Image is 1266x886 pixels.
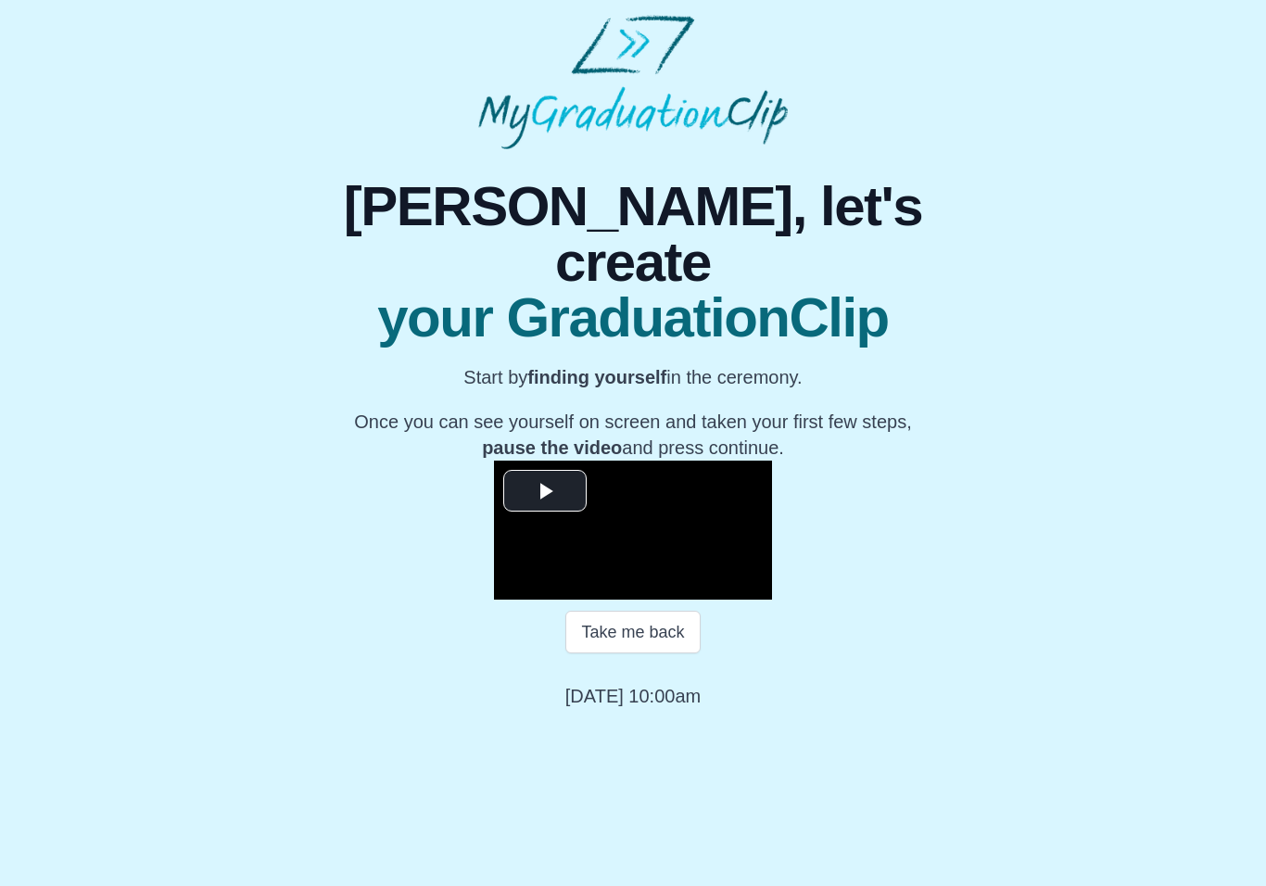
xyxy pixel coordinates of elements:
p: Start by in the ceremony. [317,364,950,390]
span: [PERSON_NAME], let's create [317,179,950,290]
div: Video Player [494,461,772,600]
button: Play Video [503,470,587,512]
b: pause the video [482,437,622,458]
button: Take me back [565,611,700,653]
p: [DATE] 10:00am [565,683,701,709]
b: finding yourself [527,367,666,387]
span: your GraduationClip [317,290,950,346]
img: MyGraduationClip [478,15,788,149]
p: Once you can see yourself on screen and taken your first few steps, and press continue. [317,409,950,461]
